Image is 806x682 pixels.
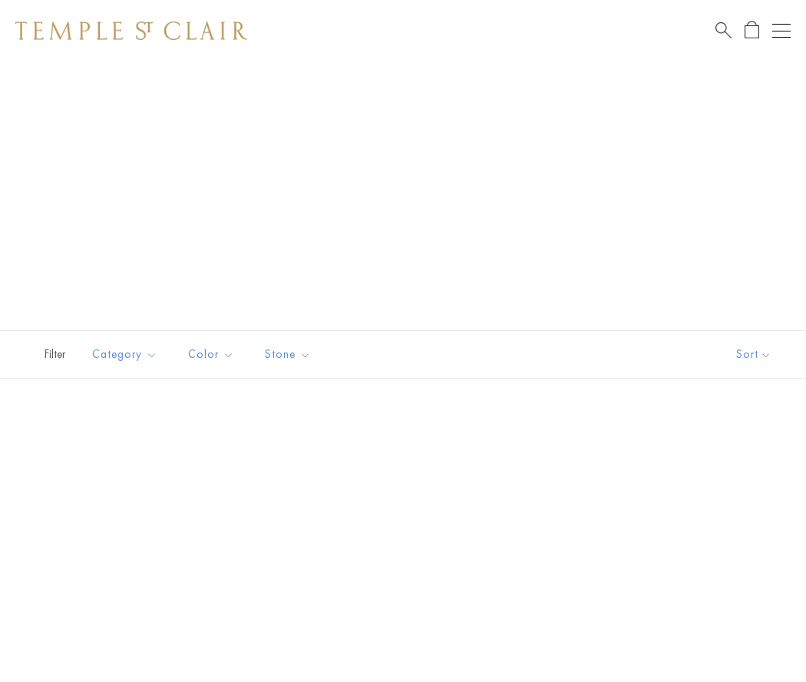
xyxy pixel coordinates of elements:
[772,22,791,40] button: Open navigation
[81,337,169,372] button: Category
[84,345,169,364] span: Category
[177,337,246,372] button: Color
[15,22,247,40] img: Temple St. Clair
[180,345,246,364] span: Color
[702,331,806,378] button: Show sort by
[257,345,322,364] span: Stone
[715,21,732,40] a: Search
[253,337,322,372] button: Stone
[745,21,759,40] a: Open Shopping Bag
